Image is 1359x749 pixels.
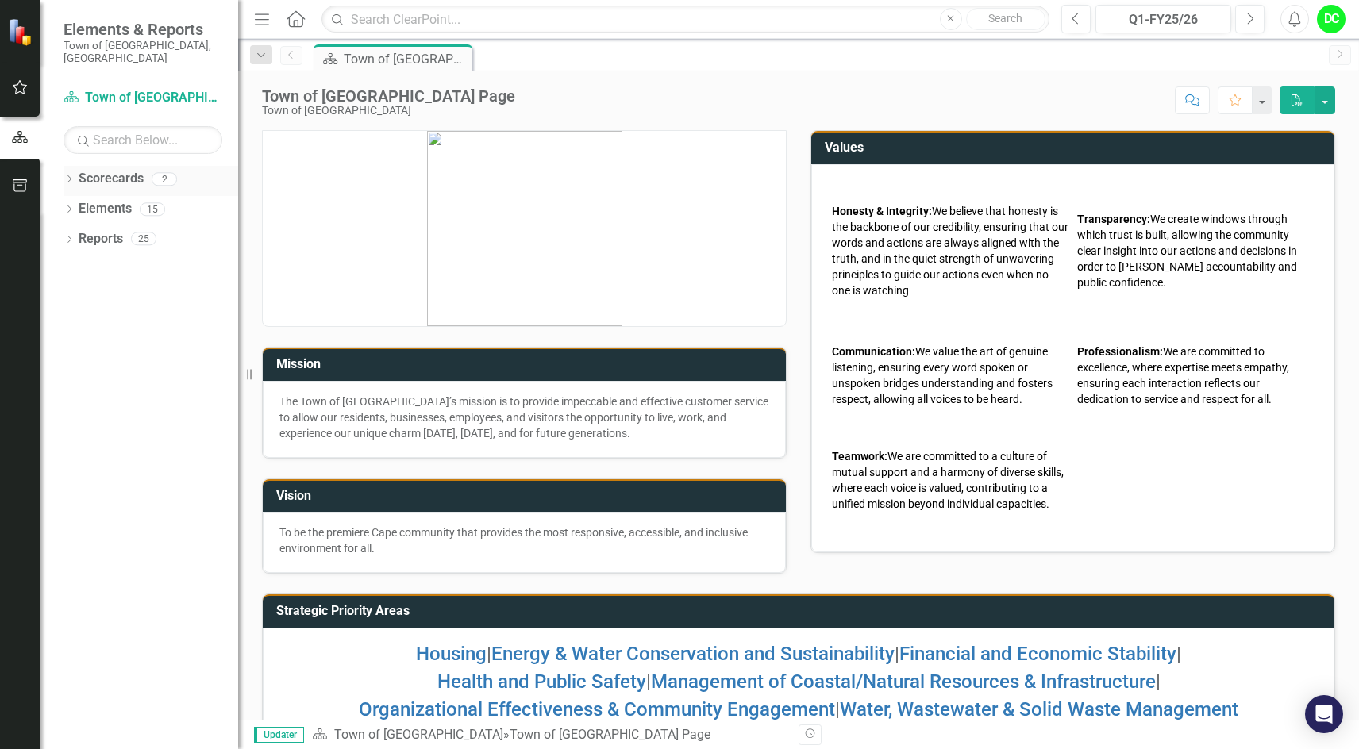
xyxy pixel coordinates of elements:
[312,726,787,744] div: »
[279,394,769,441] p: The Town of [GEOGRAPHIC_DATA]’s mission is to provide impeccable and effective customer service t...
[899,643,1176,665] a: Financial and Economic Stability
[131,232,156,246] div: 25
[416,643,1181,665] span: | | |
[1317,5,1346,33] button: DC
[276,357,778,371] h3: Mission
[510,727,710,742] div: Town of [GEOGRAPHIC_DATA] Page
[832,344,1069,407] p: We value the art of genuine listening, ensuring every word spoken or unspoken bridges understandi...
[988,12,1022,25] span: Search
[840,698,1238,720] a: Water, Wastewater & Solid Waste Management
[1077,213,1150,225] strong: Transparency:
[1095,5,1231,33] button: Q1-FY25/26
[832,448,1069,512] p: We are committed to a culture of mutual support and a harmony of diverse skills, where each voice...
[966,8,1045,30] button: Search
[1077,211,1314,290] p: We create windows through which trust is built, allowing the community clear insight into our act...
[825,140,1326,155] h3: Values
[8,18,36,46] img: ClearPoint Strategy
[832,345,915,358] strong: Communication:
[262,105,515,117] div: Town of [GEOGRAPHIC_DATA]
[832,203,1069,298] p: We believe that honesty is the backbone of our credibility, ensuring that our words and actions a...
[276,489,778,503] h3: Vision
[262,87,515,105] div: Town of [GEOGRAPHIC_DATA] Page
[491,643,895,665] a: Energy & Water Conservation and Sustainability
[64,126,222,154] input: Search Below...
[344,49,468,69] div: Town of [GEOGRAPHIC_DATA] Page
[64,20,222,39] span: Elements & Reports
[416,643,487,665] a: Housing
[359,698,835,720] a: Organizational Effectiveness & Community Engagement
[437,670,1161,693] span: | |
[64,89,222,107] a: Town of [GEOGRAPHIC_DATA]
[254,727,304,743] span: Updater
[651,670,1156,693] a: Management of Coastal/Natural Resources & Infrastructure
[79,170,144,188] a: Scorecards
[279,524,769,556] p: To be the premiere Cape community that provides the most responsive, accessible, and inclusive en...
[152,172,177,186] div: 2
[64,39,222,65] small: Town of [GEOGRAPHIC_DATA], [GEOGRAPHIC_DATA]
[79,230,123,248] a: Reports
[140,202,165,216] div: 15
[832,205,932,217] strong: Honesty & Integrity:
[427,131,622,326] img: mceclip0.png
[276,604,1326,618] h3: Strategic Priority Areas
[1077,345,1163,358] strong: Professionalism:
[1101,10,1226,29] div: Q1-FY25/26
[334,727,503,742] a: Town of [GEOGRAPHIC_DATA]
[832,450,887,463] strong: Teamwork:
[1077,344,1314,407] p: We are committed to excellence, where expertise meets empathy, ensuring each interaction reflects...
[359,698,1238,720] span: |
[79,200,132,218] a: Elements
[437,670,646,693] a: Health and Public Safety
[1305,695,1343,733] div: Open Intercom Messenger
[321,6,1049,33] input: Search ClearPoint...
